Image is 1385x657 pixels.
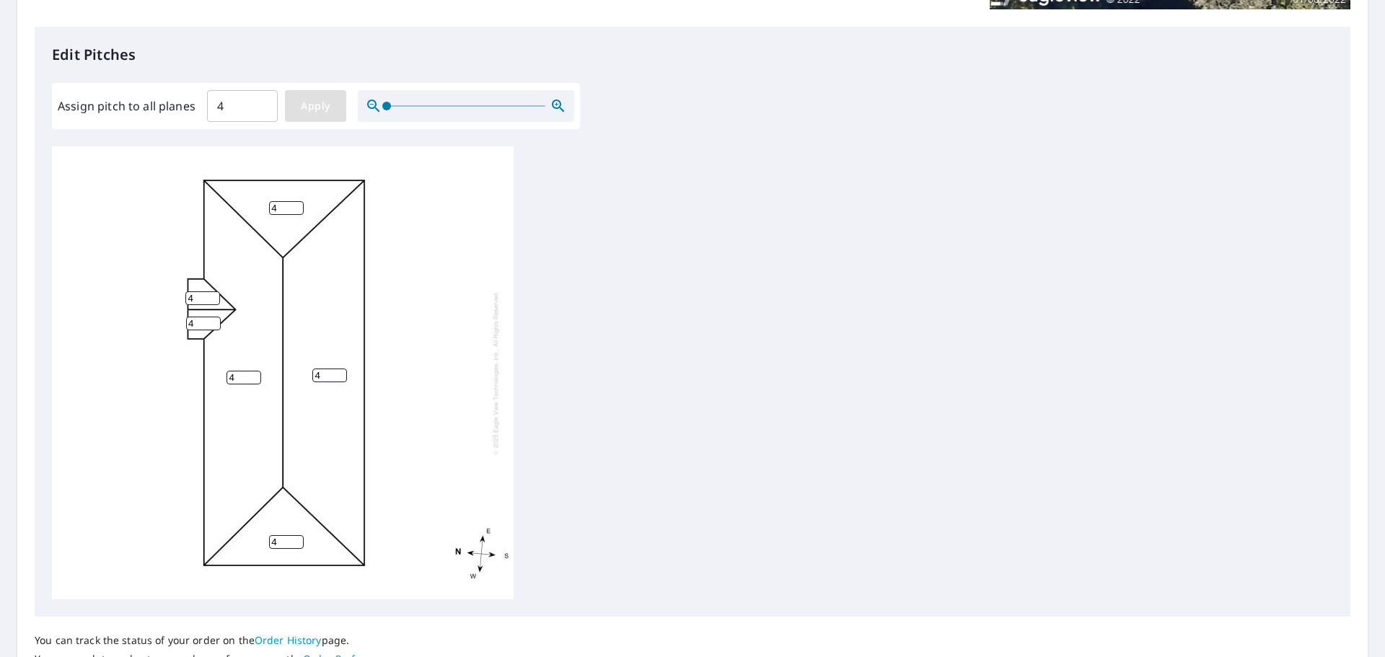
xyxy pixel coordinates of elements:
[285,90,346,122] button: Apply
[296,97,335,115] span: Apply
[58,97,195,115] label: Assign pitch to all planes
[52,44,1333,66] p: Edit Pitches
[207,86,278,126] input: 00.0
[35,634,422,647] p: You can track the status of your order on the page.
[255,633,322,647] a: Order History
